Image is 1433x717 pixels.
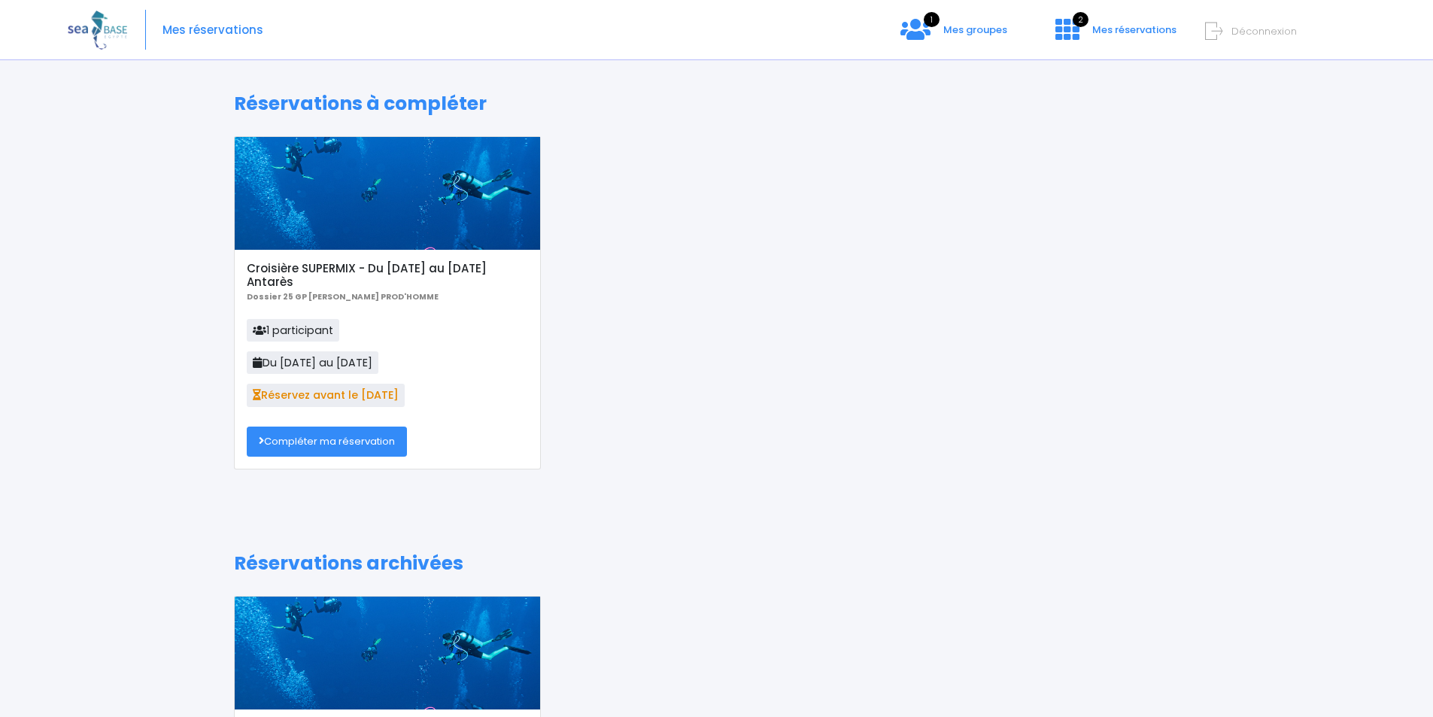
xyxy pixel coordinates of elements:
[1231,24,1297,38] span: Déconnexion
[247,351,378,374] span: Du [DATE] au [DATE]
[247,319,339,342] span: 1 participant
[247,427,407,457] a: Compléter ma réservation
[1043,28,1186,42] a: 2 Mes réservations
[234,93,1199,115] h1: Réservations à compléter
[943,23,1007,37] span: Mes groupes
[924,12,940,27] span: 1
[247,262,527,289] h5: Croisière SUPERMIX - Du [DATE] au [DATE] Antarès
[247,384,405,406] span: Réservez avant le [DATE]
[888,28,1019,42] a: 1 Mes groupes
[1092,23,1176,37] span: Mes réservations
[247,291,439,302] b: Dossier 25 GP [PERSON_NAME] PROD'HOMME
[234,552,1199,575] h1: Réservations archivées
[1073,12,1088,27] span: 2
